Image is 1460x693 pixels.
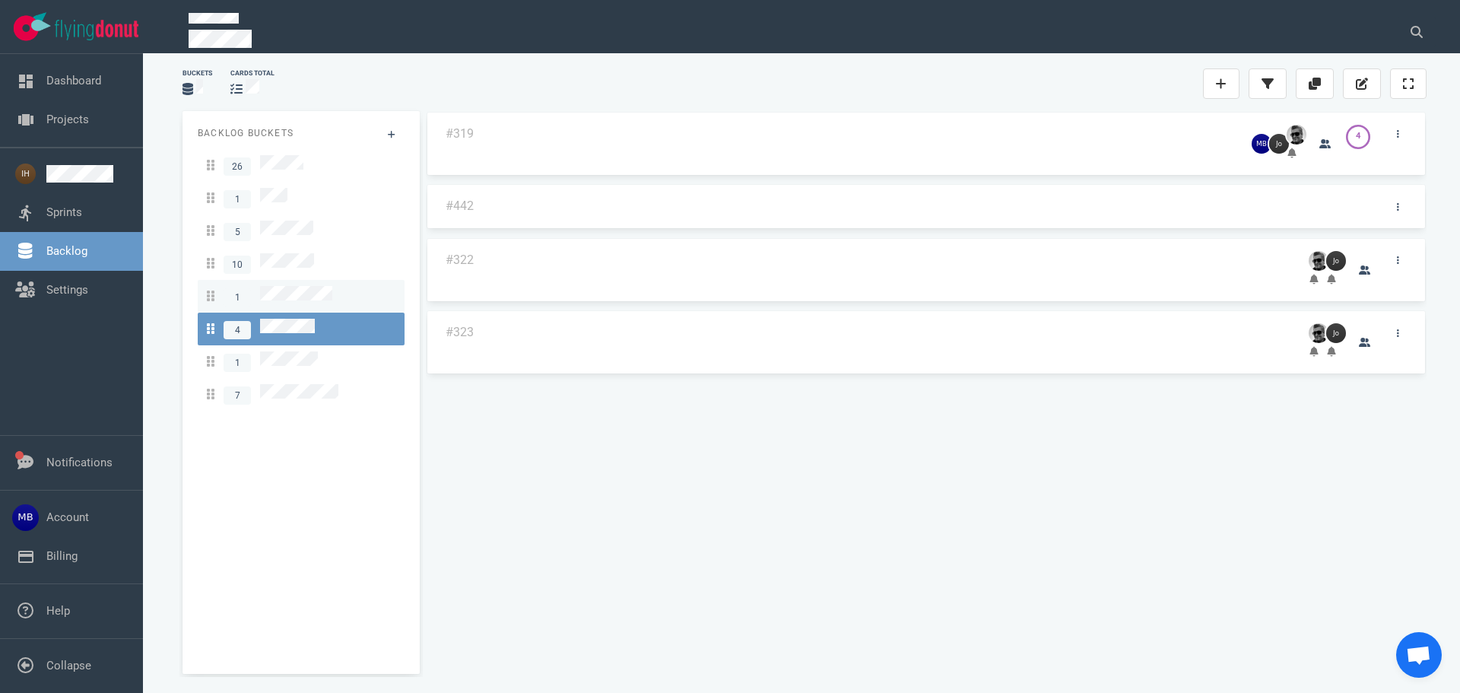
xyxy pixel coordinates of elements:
[55,20,138,40] img: Flying Donut text logo
[224,288,251,307] span: 1
[46,74,101,87] a: Dashboard
[224,157,251,176] span: 26
[198,215,405,247] a: 5
[46,659,91,672] a: Collapse
[446,253,474,267] a: #322
[1309,251,1328,271] img: 26
[446,199,474,213] a: #442
[1356,130,1360,143] div: 4
[224,223,251,241] span: 5
[46,510,89,524] a: Account
[1326,251,1346,271] img: 26
[198,345,405,378] a: 1
[1252,134,1271,154] img: 26
[46,113,89,126] a: Projects
[198,313,405,345] a: 4
[46,283,88,297] a: Settings
[446,126,474,141] a: #319
[1309,323,1328,343] img: 26
[1287,125,1306,145] img: 26
[46,456,113,469] a: Notifications
[198,378,405,411] a: 7
[198,280,405,313] a: 1
[224,190,251,208] span: 1
[182,68,212,78] div: Buckets
[198,149,405,182] a: 26
[224,386,251,405] span: 7
[1326,323,1346,343] img: 26
[446,325,474,339] a: #323
[224,354,251,372] span: 1
[46,205,82,219] a: Sprints
[1396,632,1442,678] a: Open de chat
[46,549,78,563] a: Billing
[230,68,275,78] div: cards total
[224,321,251,339] span: 4
[46,604,70,618] a: Help
[198,182,405,215] a: 1
[1269,134,1289,154] img: 26
[198,247,405,280] a: 10
[46,244,87,258] a: Backlog
[198,126,405,140] p: Backlog Buckets
[224,256,251,274] span: 10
